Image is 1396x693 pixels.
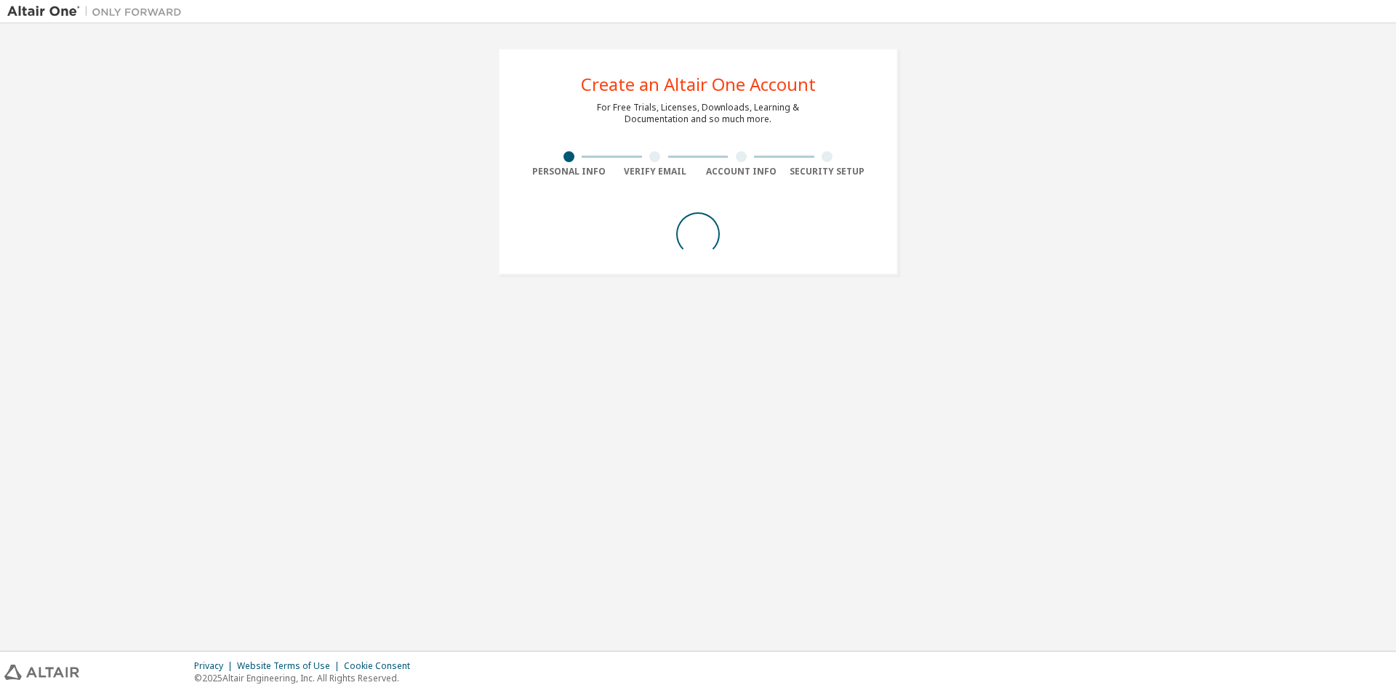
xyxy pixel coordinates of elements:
[597,102,799,125] div: For Free Trials, Licenses, Downloads, Learning & Documentation and so much more.
[7,4,189,19] img: Altair One
[344,660,419,672] div: Cookie Consent
[785,166,871,177] div: Security Setup
[237,660,344,672] div: Website Terms of Use
[612,166,699,177] div: Verify Email
[4,665,79,680] img: altair_logo.svg
[581,76,816,93] div: Create an Altair One Account
[194,660,237,672] div: Privacy
[194,672,419,684] p: © 2025 Altair Engineering, Inc. All Rights Reserved.
[698,166,785,177] div: Account Info
[526,166,612,177] div: Personal Info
